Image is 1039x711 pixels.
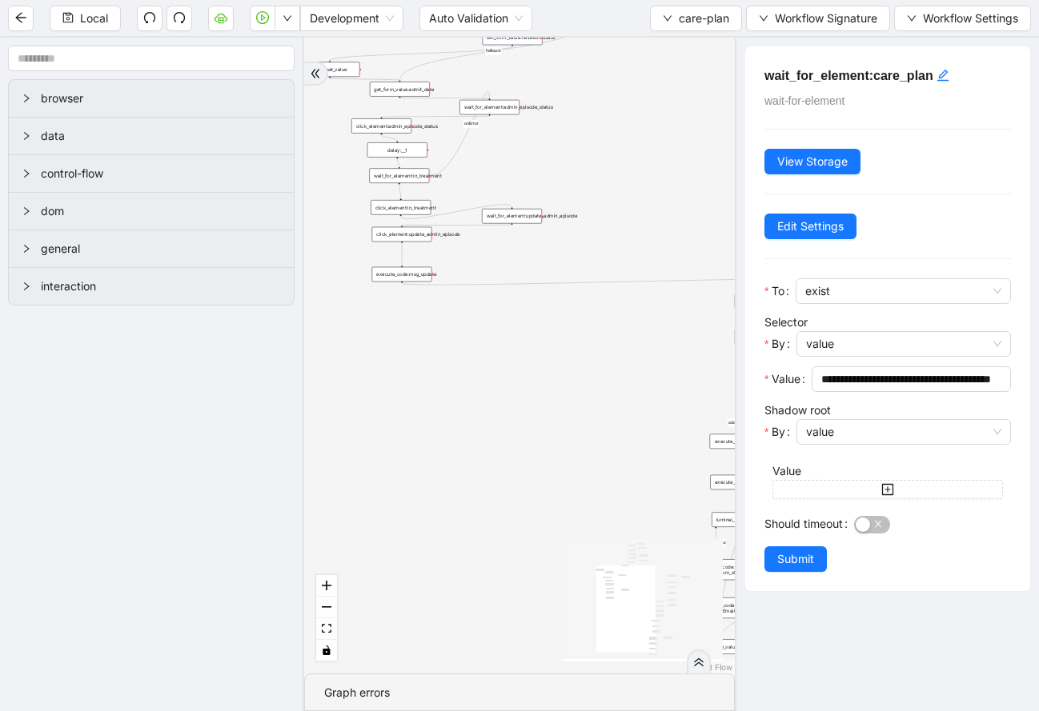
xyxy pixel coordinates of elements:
div: click_element:admin_episode_status [351,118,411,134]
span: value [806,332,1001,356]
span: data [41,127,281,145]
button: zoom out [316,597,337,618]
span: Edit Settings [777,218,844,235]
span: double-right [310,68,321,79]
span: save [62,12,74,23]
span: right [22,282,31,291]
button: down [275,6,300,31]
div: click_element:in_treatment [371,200,431,215]
g: Edge from wait_for_element:admin_episode_status to click_element:admin_episode_status [382,116,490,117]
span: down [663,14,672,23]
span: right [22,206,31,216]
div: control-flow [9,155,294,192]
g: Edge from set_form_value:newAdmitDate to delay:set_value [330,46,512,60]
button: Submit [764,546,827,572]
span: down [283,14,292,23]
div: dom [9,193,294,230]
span: right [22,169,31,178]
button: Edit Settings [764,214,856,239]
span: Development [310,6,394,30]
div: set_form_value:newAdmitDate [483,30,543,45]
div: delay:set_value [300,62,360,78]
div: delay:__1 [367,142,427,158]
span: down [907,14,917,23]
span: To [772,282,784,300]
div: browser [9,80,294,117]
span: right [22,94,31,103]
span: redo [173,11,186,24]
span: down [759,14,768,23]
div: get_form_value:admit_date [370,82,430,97]
span: plus-square [881,483,894,496]
span: arrow-left [14,11,27,24]
div: execute_workflow:ma [710,434,770,449]
span: By [772,335,785,353]
g: Edge from luminai_server_request:read_data_from_google_sheet to execute_code: fetch_data_from_sheet [708,529,726,558]
button: zoom in [316,575,337,597]
div: Graph errors [324,684,715,701]
button: saveLocal [50,6,121,31]
div: Value [772,462,1003,480]
span: double-right [693,657,704,668]
div: wait_for_element:admin_episode_status [459,100,519,115]
span: wait-for-element [764,94,844,107]
span: interaction [41,278,281,295]
g: Edge from click_element:in_treatment to wait_for_element:update_admin_episode [401,205,512,219]
g: Edge from click_element:admin_episode_status to delay:__1 [382,134,398,141]
div: execute_code:msg_update [372,267,432,282]
g: Edge from wait_for_element:in_treatment to click_element:in_treatment [399,185,401,198]
span: edit [937,69,949,82]
div: wait_for_element:in_treatment [369,168,429,183]
span: cloud-server [215,11,227,24]
span: Should timeout [764,515,843,533]
span: Value [772,370,800,388]
a: React Flow attribution [691,662,732,672]
button: View Storage [764,149,860,174]
span: general [41,240,281,258]
span: exist [805,279,1001,303]
div: data [9,118,294,154]
g: Edge from delay:__1 to wait_for_element:in_treatment [397,158,399,166]
span: dom [41,202,281,220]
span: Auto Validation [429,6,523,30]
span: right [22,131,31,141]
button: cloud-server [208,6,234,31]
span: Workflow Settings [923,10,1018,27]
span: Submit [777,550,814,568]
span: By [772,423,785,441]
div: general [9,230,294,267]
g: Edge from conditions:newAdmitDate to get_form_value:admit_date [399,22,587,81]
div: wait_for_element:update_admin_episode [482,209,542,224]
label: Shadow root [764,403,831,417]
div: execute_code:therapist [710,475,770,490]
div: interaction [9,268,294,305]
span: value [806,420,1001,444]
div: luminai_server_request:read_data_from_google_sheet [712,512,772,527]
h5: wait_for_element:care_plan [764,66,1011,86]
g: Edge from delay:set_value to get_form_value:admit_date [330,78,399,80]
button: redo [166,6,192,31]
div: click to edit id [937,66,949,85]
g: Edge from conditions:providerteam to execute_workflow:ma [728,413,752,433]
span: browser [41,90,281,107]
button: fit view [316,618,337,640]
g: Edge from wait_for_element:in_treatment to wait_for_element:admin_episode_status [431,92,489,176]
span: care-plan [679,10,729,27]
button: plus-square [772,480,1003,499]
span: control-flow [41,165,281,182]
button: undo [137,6,162,31]
div: click_element:update_admin_episode [372,227,432,242]
button: downWorkflow Signature [746,6,890,31]
span: play-circle [256,11,269,24]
